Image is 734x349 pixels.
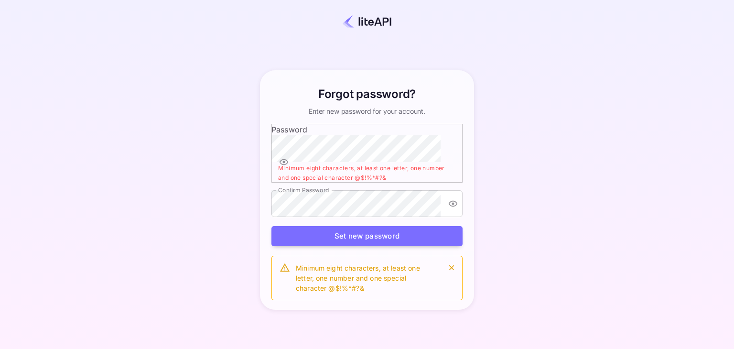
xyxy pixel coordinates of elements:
img: liteapi [342,15,392,28]
label: Password [271,124,463,135]
button: close [445,261,458,274]
label: Confirm Password [278,186,329,194]
p: Enter new password for your account. [309,107,425,116]
h6: Forgot password? [318,86,416,103]
p: Minimum eight characters, at least one letter, one number and one special character @$!%*#?& [278,164,456,183]
div: Minimum eight characters, at least one letter, one number and one special character @$!%*#?& [296,259,437,297]
button: Set new password [271,226,463,247]
button: toggle password visibility [444,195,462,212]
button: toggle password visibility [275,153,292,171]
